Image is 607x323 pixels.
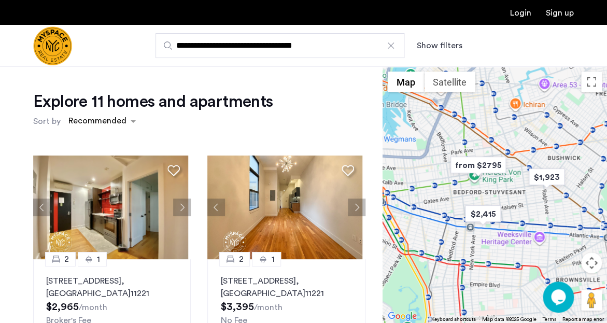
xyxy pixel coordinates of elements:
a: Cazamio Logo [33,26,72,65]
span: $3,395 [220,302,253,312]
iframe: chat widget [543,282,576,313]
a: Terms (opens in new tab) [543,316,556,323]
span: Map data ©2025 Google [482,317,537,322]
p: [STREET_ADDRESS] 11221 [46,275,178,300]
span: 1 [97,253,100,265]
img: d0e56a97-1207-423d-8c07-3ef98b21e305_638906185507542700.jpeg [207,156,362,259]
img: Google [385,310,419,323]
div: $2,415 [461,202,505,226]
div: Recommended [67,115,126,130]
button: Show or hide filters [417,39,462,52]
div: from $2795 [446,153,510,177]
button: Previous apartment [33,199,51,216]
button: Drag Pegman onto the map to open Street View [581,290,602,311]
span: 1 [271,253,274,265]
button: Next apartment [348,199,365,216]
button: Keyboard shortcuts [431,316,476,323]
input: Apartment Search [156,33,404,58]
button: Previous apartment [207,199,225,216]
span: $2,965 [46,302,79,312]
button: Show street map [388,72,424,92]
div: $1,923 [525,165,569,189]
h1: Explore 11 homes and apartments [33,91,273,112]
button: Next apartment [173,199,191,216]
a: Open this area in Google Maps (opens a new window) [385,310,419,323]
button: Toggle fullscreen view [581,72,602,92]
img: 22_638465686471895826.png [33,156,188,259]
span: 2 [238,253,243,265]
img: logo [33,26,72,65]
label: Sort by [33,115,61,128]
button: Show satellite imagery [424,72,475,92]
p: [STREET_ADDRESS] 11221 [220,275,352,300]
a: Report a map error [562,316,604,323]
button: Map camera controls [581,252,602,273]
ng-select: sort-apartment [63,112,141,131]
a: Registration [546,9,574,17]
sub: /month [253,303,282,312]
a: Login [510,9,531,17]
sub: /month [79,303,107,312]
span: 2 [64,253,69,265]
